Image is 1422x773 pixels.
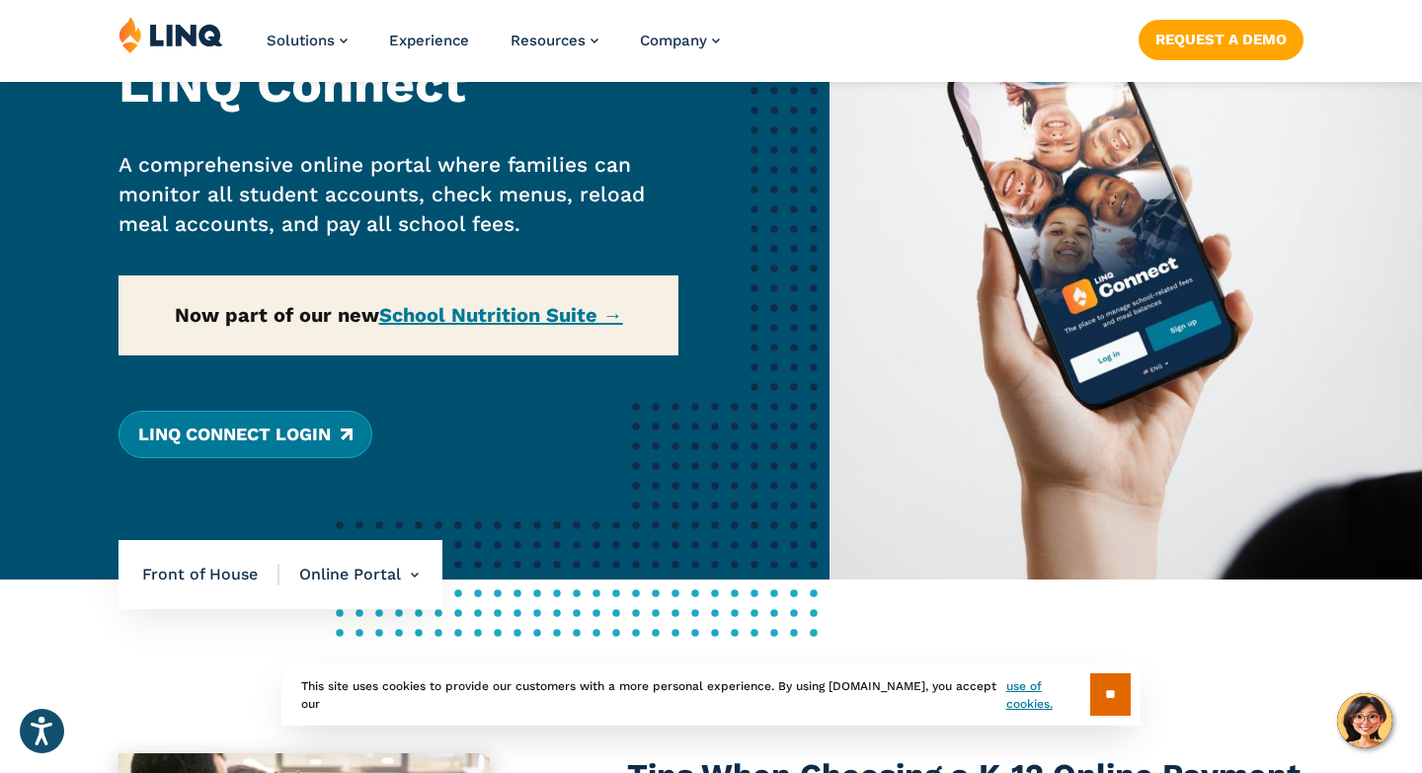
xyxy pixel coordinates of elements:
[118,54,466,115] strong: LINQ Connect
[1337,693,1392,748] button: Hello, have a question? Let’s chat.
[267,32,348,49] a: Solutions
[1006,677,1090,713] a: use of cookies.
[175,303,623,327] strong: Now part of our new
[1139,16,1303,59] nav: Button Navigation
[142,564,279,585] span: Front of House
[511,32,598,49] a: Resources
[640,32,707,49] span: Company
[118,16,223,53] img: LINQ | K‑12 Software
[281,663,1141,726] div: This site uses cookies to provide our customers with a more personal experience. By using [DOMAIN...
[640,32,720,49] a: Company
[1139,20,1303,59] a: Request a Demo
[267,32,335,49] span: Solutions
[511,32,586,49] span: Resources
[279,540,419,609] li: Online Portal
[267,16,720,81] nav: Primary Navigation
[389,32,469,49] a: Experience
[118,150,678,239] p: A comprehensive online portal where families can monitor all student accounts, check menus, reloa...
[118,411,372,458] a: LINQ Connect Login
